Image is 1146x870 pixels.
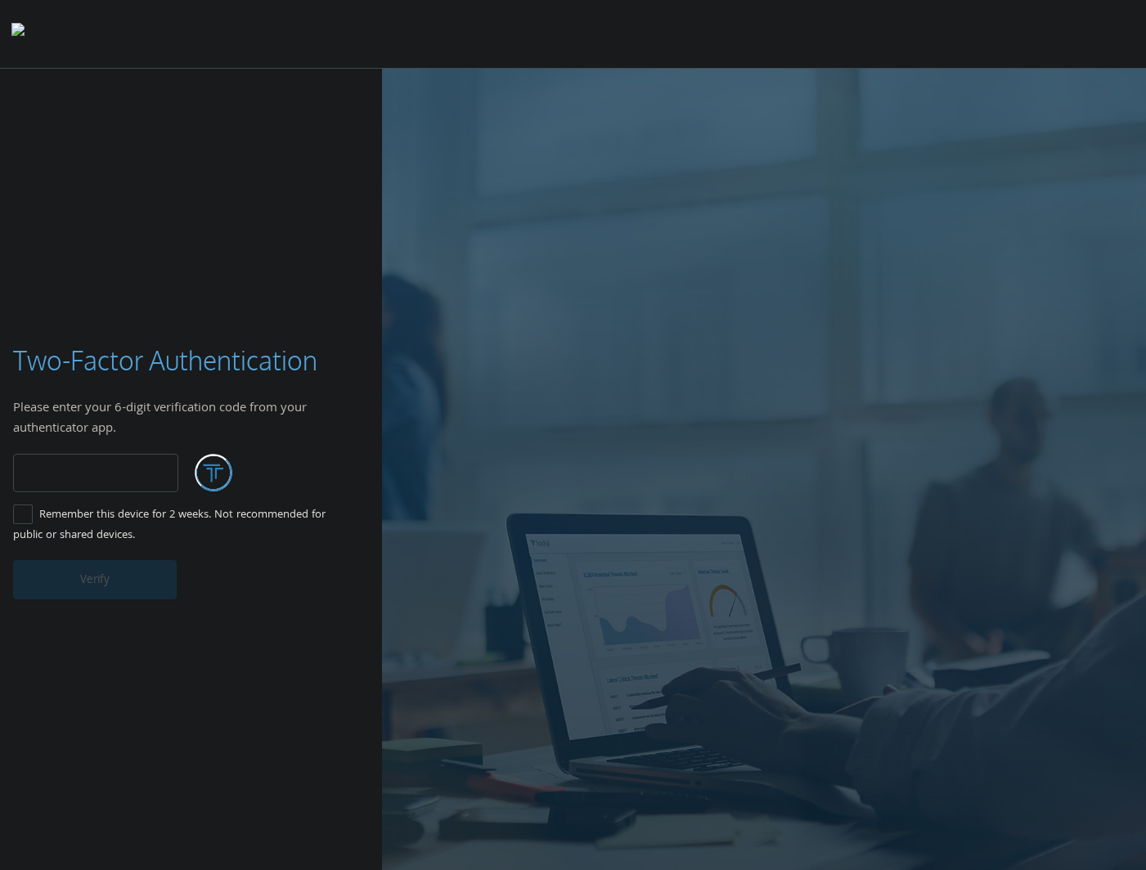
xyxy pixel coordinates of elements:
div: Please enter your 6-digit verification code from your authenticator app. [13,399,369,441]
label: Remember this device for 2 weeks. Not recommended for public or shared devices. [13,505,356,546]
img: todyl-logo-dark.svg [11,17,25,50]
h3: Two-Factor Authentication [13,343,317,379]
img: loading.svg [195,454,232,491]
button: Verify [13,560,177,599]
